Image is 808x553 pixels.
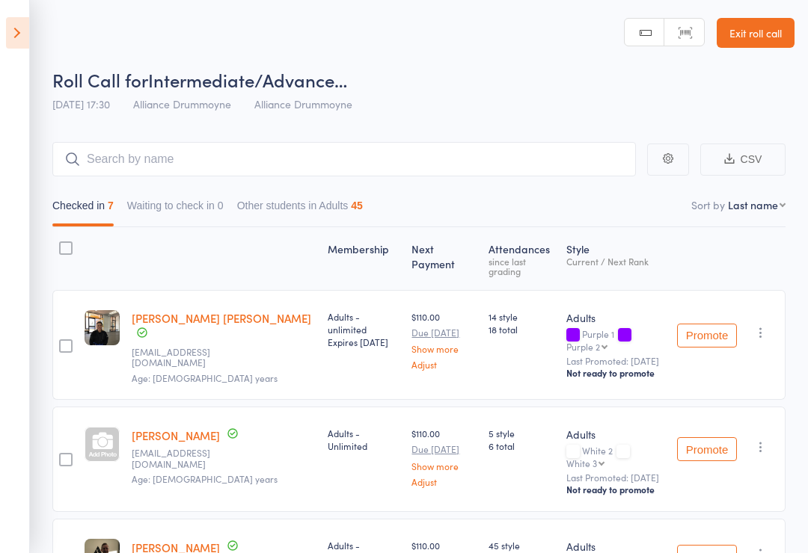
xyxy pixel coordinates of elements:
small: Due [DATE] [411,444,476,454]
span: Roll Call for [52,67,148,92]
button: CSV [700,143,786,176]
div: $110.00 [411,427,476,486]
a: Adjust [411,477,476,486]
div: Last name [728,197,778,212]
small: Due [DATE] [411,327,476,338]
small: Refad1980@gmail.com [132,448,229,469]
div: Purple 1 [566,329,665,351]
a: Show more [411,461,476,471]
div: Not ready to promote [566,484,665,495]
div: Not ready to promote [566,367,665,379]
span: [DATE] 17:30 [52,96,110,111]
div: Next Payment [405,234,482,283]
a: Show more [411,344,476,353]
div: 0 [218,200,224,211]
a: Exit roll call [717,18,795,48]
div: Expires [DATE] [328,336,400,348]
span: 6 total [489,439,555,452]
div: Adults - Unlimited [328,427,400,452]
img: image1709689943.png [85,310,120,345]
label: Sort by [691,197,725,212]
div: Membership [322,234,405,283]
div: Adults [566,310,665,325]
small: ericaeiko07@gmail.com [132,347,229,368]
div: $110.00 [411,310,476,369]
a: [PERSON_NAME] [PERSON_NAME] [132,310,311,326]
div: Atten­dances [483,234,561,283]
span: Age: [DEMOGRAPHIC_DATA] years [132,472,278,485]
div: Adults [566,427,665,442]
span: 18 total [489,323,555,336]
small: Last Promoted: [DATE] [566,472,665,483]
span: Alliance Drummoyne [133,96,231,111]
div: since last grading [489,256,555,276]
div: White 2 [566,445,665,468]
div: White 3 [566,458,597,468]
div: Adults - unlimited [328,310,400,348]
div: Style [560,234,671,283]
span: Age: [DEMOGRAPHIC_DATA] years [132,371,278,384]
div: Current / Next Rank [566,256,665,266]
button: Promote [677,437,737,461]
input: Search by name [52,142,636,176]
button: Checked in7 [52,192,114,226]
span: 5 style [489,427,555,439]
button: Other students in Adults45 [237,192,363,226]
a: Adjust [411,359,476,369]
button: Promote [677,324,737,347]
div: Purple 2 [566,342,600,351]
span: Alliance Drummoyne [254,96,352,111]
a: [PERSON_NAME] [132,427,220,443]
span: Intermediate/Advance… [148,67,347,92]
div: 45 [351,200,363,211]
span: 45 style [489,539,555,552]
button: Waiting to check in0 [127,192,224,226]
span: 14 style [489,310,555,323]
small: Last Promoted: [DATE] [566,356,665,366]
div: 7 [108,200,114,211]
